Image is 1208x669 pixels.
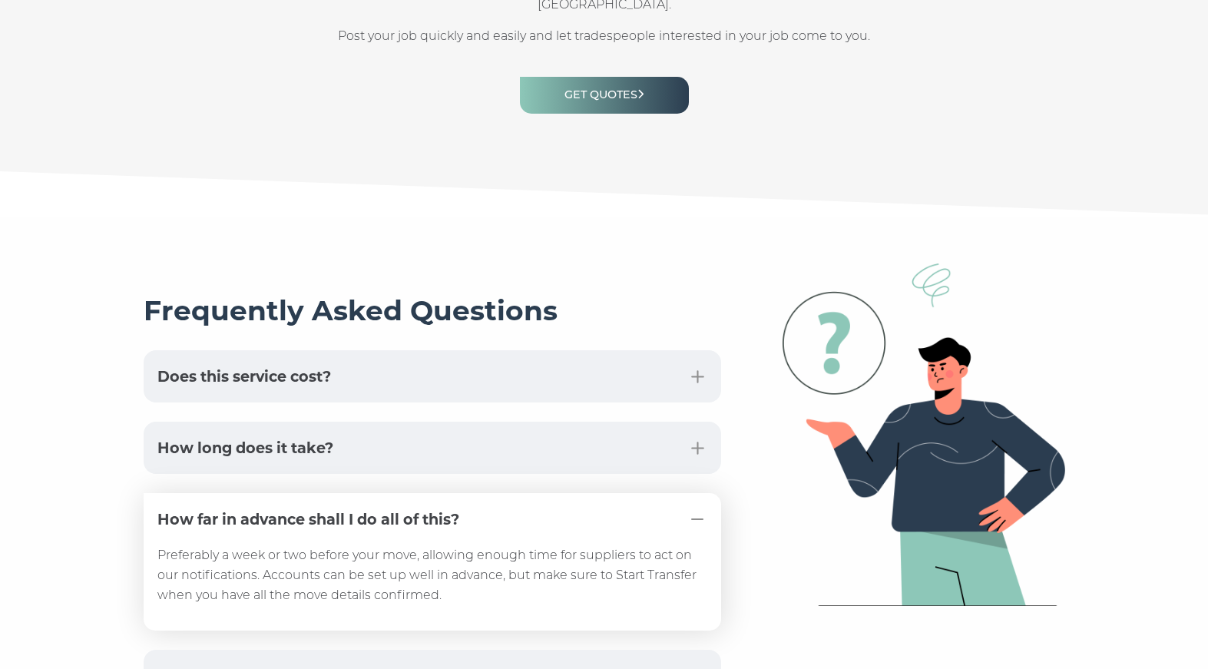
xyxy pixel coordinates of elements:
a: Get Quotes [520,77,689,113]
button: How long does it take? [144,422,721,474]
img: faqs.png [783,263,1065,606]
p: Post your job quickly and easily and let tradespeople interested in your job come to you. [338,26,870,66]
p: Preferably a week or two before your move, allowing enough time for suppliers to act on our notif... [157,545,707,605]
h3: Frequently Asked Questions [144,294,721,328]
button: How far in advance shall I do all of this? [144,493,721,545]
button: Does this service cost? [144,350,721,402]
